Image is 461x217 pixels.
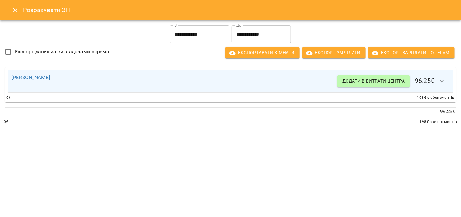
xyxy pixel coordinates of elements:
[5,108,456,115] p: 96.25 €
[337,75,410,87] button: Додати в витрати центра
[419,119,458,125] span: -198 € з абонементів
[230,49,295,57] span: Експортувати кімнати
[6,95,11,101] span: 0 €
[4,119,9,125] span: 0 €
[11,74,50,80] a: [PERSON_NAME]
[307,49,361,57] span: Експорт Зарплати
[302,47,366,58] button: Експорт Зарплати
[23,5,453,15] h6: Розрахувати ЗП
[15,48,109,56] span: Експорт даних за викладачами окремо
[342,77,405,85] span: Додати в витрати центра
[416,95,455,101] span: -198 € з абонементів
[225,47,300,58] button: Експортувати кімнати
[8,3,23,18] button: Close
[337,74,450,89] h6: 96.25 €
[368,47,455,58] button: Експорт Зарплати по тегам
[373,49,450,57] span: Експорт Зарплати по тегам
